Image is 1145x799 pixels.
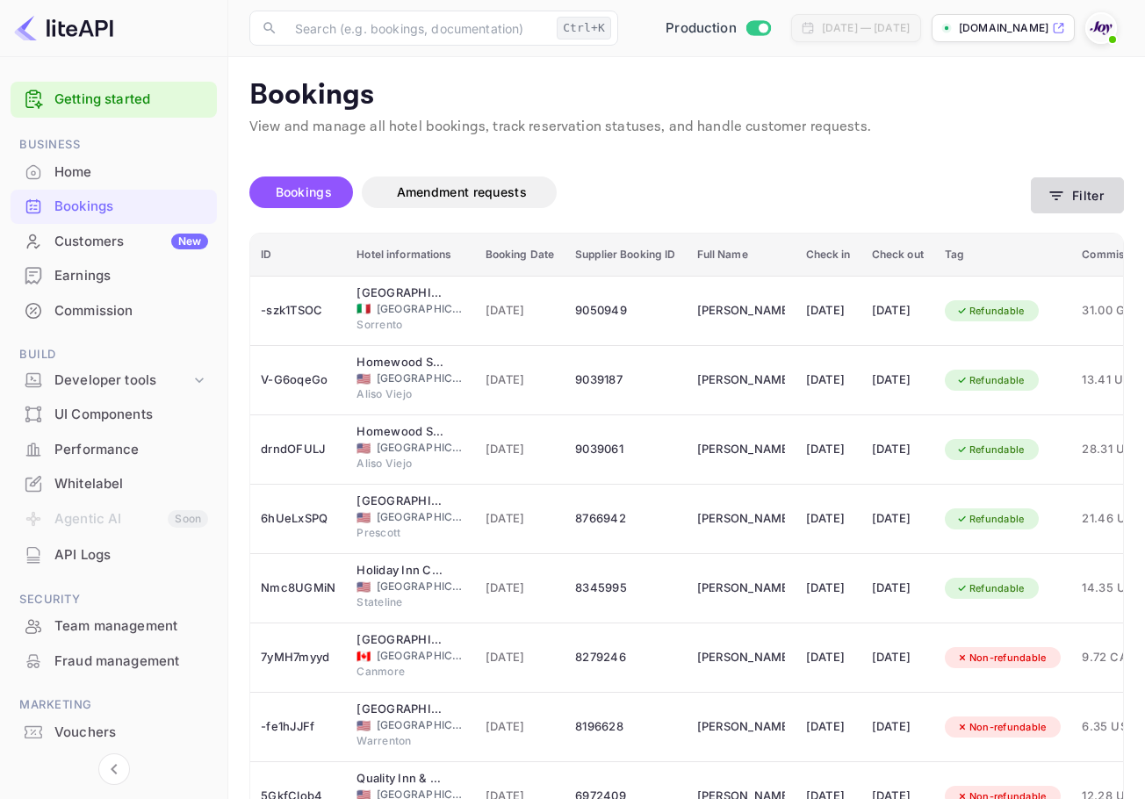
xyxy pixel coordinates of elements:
span: [GEOGRAPHIC_DATA] [377,579,464,594]
span: [DATE] [486,648,555,667]
div: 9039061 [575,435,675,464]
div: Hotel Palazzo Guardati [356,284,444,302]
p: [DOMAIN_NAME] [959,20,1048,36]
div: 6hUeLxSPQ [261,505,335,533]
div: 8196628 [575,713,675,741]
th: Tag [934,234,1072,277]
div: Customers [54,232,208,252]
div: [DATE] [872,644,924,672]
div: Rory Carson [697,297,785,325]
span: Marketing [11,695,217,715]
div: Ctrl+K [557,17,611,40]
div: Hilton Garden Inn Prescott Downtown [356,493,444,510]
a: Fraud management [11,644,217,677]
span: Stateline [356,594,444,610]
div: [DATE] [806,297,851,325]
div: [DATE] [872,505,924,533]
div: Commission [54,301,208,321]
span: Prescott [356,525,444,541]
span: [DATE] [486,579,555,598]
span: [DATE] [486,371,555,390]
div: Refundable [945,508,1036,530]
div: [DATE] [806,435,851,464]
span: Security [11,590,217,609]
div: Vouchers [11,716,217,750]
div: Grande Rockies Resort - Bellstar Hotels & Resorts [356,631,444,649]
div: Nmc8UGMiN [261,574,335,602]
div: New [171,234,208,249]
th: Check in [796,234,861,277]
a: UI Components [11,398,217,430]
th: Full Name [687,234,796,277]
div: [DATE] [872,297,924,325]
div: Commission [11,294,217,328]
div: 9039187 [575,366,675,394]
a: API Logs [11,538,217,571]
span: Production [666,18,737,39]
a: Performance [11,433,217,465]
div: Team management [11,609,217,644]
div: Alexandra Carson [697,644,785,672]
a: Team management [11,609,217,642]
div: Bahia Carson [697,435,785,464]
span: Build [11,345,217,364]
div: Homewood Suites by Hilton Aliso Viejo - Laguna Beach [356,354,444,371]
div: Switch to Sandbox mode [659,18,777,39]
div: Non-refundable [945,716,1058,738]
a: CustomersNew [11,225,217,257]
div: Earnings [11,259,217,293]
span: [DATE] [486,717,555,737]
div: API Logs [54,545,208,565]
div: Whitelabel [54,474,208,494]
a: Whitelabel [11,467,217,500]
div: [DATE] [806,366,851,394]
div: Performance [11,433,217,467]
span: Canada [356,651,371,662]
span: Canmore [356,664,444,680]
span: [DATE] [486,509,555,529]
div: Airlie Hotel [356,701,444,718]
span: [GEOGRAPHIC_DATA] [377,440,464,456]
div: Refundable [945,578,1036,600]
img: LiteAPI logo [14,14,113,42]
div: account-settings tabs [249,176,1031,208]
span: United States of America [356,581,371,593]
p: View and manage all hotel bookings, track reservation statuses, and handle customer requests. [249,117,1124,138]
span: [DATE] [486,301,555,320]
div: Refundable [945,439,1036,461]
div: Jill Carson [697,574,785,602]
div: V-G6oqeGo [261,366,335,394]
span: Amendment requests [397,184,527,199]
span: [GEOGRAPHIC_DATA] [377,648,464,664]
a: Commission [11,294,217,327]
img: With Joy [1087,14,1115,42]
div: UI Components [11,398,217,432]
div: Performance [54,440,208,460]
div: Vouchers [54,723,208,743]
span: [GEOGRAPHIC_DATA] [377,301,464,317]
div: [DATE] [872,713,924,741]
div: 8279246 [575,644,675,672]
div: [DATE] — [DATE] [822,20,910,36]
a: Home [11,155,217,188]
span: Sorrento [356,317,444,333]
div: -fe1hJJFf [261,713,335,741]
span: United States of America [356,373,371,385]
div: Bahia Carson [697,366,785,394]
div: Non-refundable [945,647,1058,669]
span: [GEOGRAPHIC_DATA] [377,717,464,733]
div: Refundable [945,300,1036,322]
th: Booking Date [475,234,565,277]
div: [DATE] [806,644,851,672]
div: -szk1TSOC [261,297,335,325]
div: Fraud management [54,651,208,672]
div: API Logs [11,538,217,572]
th: Check out [861,234,934,277]
th: ID [250,234,346,277]
span: [GEOGRAPHIC_DATA] [377,371,464,386]
button: Collapse navigation [98,753,130,785]
div: Home [54,162,208,183]
div: Developer tools [11,365,217,396]
th: Supplier Booking ID [565,234,686,277]
div: Bookings [11,190,217,224]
